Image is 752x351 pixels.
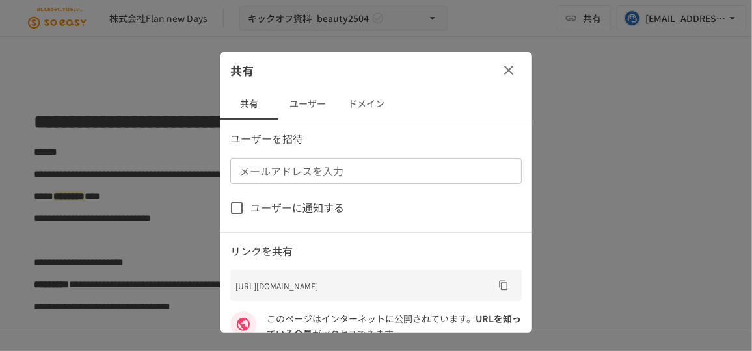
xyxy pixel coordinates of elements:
div: 共有 [220,52,532,88]
p: [URL][DOMAIN_NAME] [235,279,493,292]
span: ユーザーに通知する [250,200,344,216]
p: リンクを共有 [230,243,522,260]
button: ユーザー [278,88,337,120]
p: このページはインターネットに公開されています。 がアクセスできます。 [267,311,522,341]
button: ドメイン [337,88,396,120]
p: ユーザーを招待 [230,131,522,148]
button: 共有 [220,88,278,120]
button: URLをコピー [493,275,514,296]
